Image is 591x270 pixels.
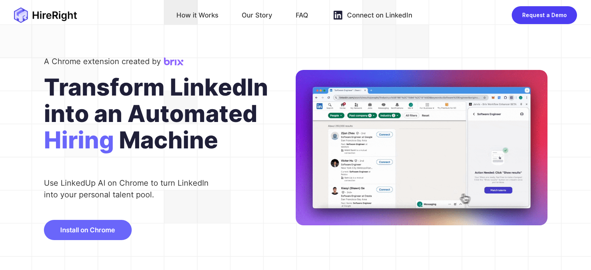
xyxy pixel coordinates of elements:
div: Transform LinkedIn [44,74,296,100]
span: Machine [119,127,218,162]
div: Our Story [242,9,272,21]
span: Install on Chrome [60,226,115,234]
div: A Chrome extension created by [44,55,161,68]
div: How it Works [176,9,218,21]
img: Brix Logo [164,57,183,66]
img: linkedin [331,9,344,21]
button: Request a Demo [512,6,577,24]
div: FAQ [296,9,308,21]
div: into an Automated [44,100,296,127]
span: Hiring [44,127,114,162]
div: Connect on LinkedIn [347,9,412,21]
img: bg [296,70,547,226]
div: Use LinkedUp AI on Chrome to turn LinkedIn into your personal talent pool. [44,177,216,200]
